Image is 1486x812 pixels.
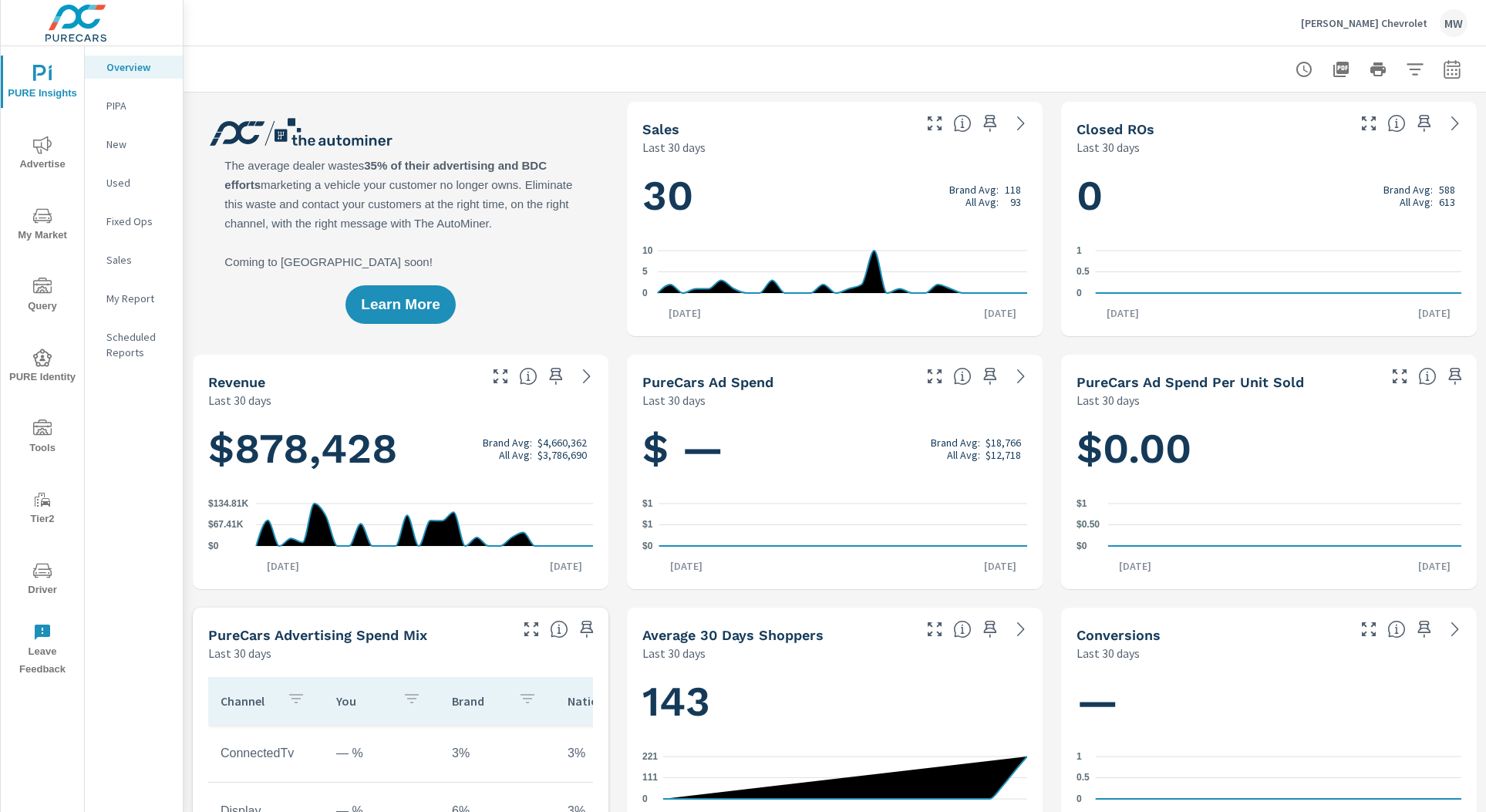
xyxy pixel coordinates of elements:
h5: Conversions [1077,627,1161,643]
p: Last 30 days [1077,644,1140,662]
h1: 0 [1077,170,1461,222]
p: Last 30 days [208,391,271,409]
div: Scheduled Reports [85,325,183,364]
button: Select Date Range [1437,54,1467,85]
p: My Report [106,291,170,306]
text: 0 [1077,793,1082,804]
p: Overview [106,59,170,75]
div: Used [85,171,183,194]
p: Brand Avg: [931,436,980,449]
p: 613 [1439,196,1455,208]
text: $1 [642,520,653,531]
button: Print Report [1363,54,1393,85]
span: A rolling 30 day total of daily Shoppers on the dealership website, averaged over the selected da... [953,620,972,638]
p: $18,766 [986,436,1021,449]
span: This table looks at how you compare to the amount of budget you spend per channel as opposed to y... [550,620,568,638]
button: Learn More [345,285,455,324]
p: Fixed Ops [106,214,170,229]
a: See more details in report [1009,364,1033,389]
p: Last 30 days [1077,391,1140,409]
span: Driver [5,561,79,599]
button: "Export Report to PDF" [1326,54,1356,85]
h1: $ — [642,423,1027,475]
p: [DATE] [1407,558,1461,574]
text: 111 [642,772,658,783]
button: Make Fullscreen [1356,111,1381,136]
h5: Closed ROs [1077,121,1154,137]
button: Make Fullscreen [519,617,544,642]
td: — % [324,734,440,773]
h5: PureCars Ad Spend [642,374,773,390]
p: [DATE] [1096,305,1150,321]
text: $0.50 [1077,520,1100,531]
p: [DATE] [1108,558,1162,574]
span: Save this to your personalized report [1412,617,1437,642]
span: Save this to your personalized report [978,617,1002,642]
span: Save this to your personalized report [544,364,568,389]
text: $134.81K [208,498,248,509]
p: [DATE] [659,558,713,574]
p: Channel [221,693,275,709]
p: Sales [106,252,170,268]
p: PIPA [106,98,170,113]
p: Scheduled Reports [106,329,170,360]
p: Last 30 days [642,644,706,662]
text: 1 [1077,751,1082,762]
text: 0.5 [1077,267,1090,278]
text: 5 [642,267,648,278]
div: PIPA [85,94,183,117]
text: $1 [642,498,653,509]
span: Save this to your personalized report [1443,364,1467,389]
span: Save this to your personalized report [575,617,599,642]
p: New [106,136,170,152]
p: All Avg: [947,449,980,461]
p: $12,718 [986,449,1021,461]
span: Save this to your personalized report [978,111,1002,136]
span: Tier2 [5,490,79,528]
span: Total cost of media for all PureCars channels for the selected dealership group over the selected... [953,367,972,386]
div: MW [1440,9,1467,37]
p: [DATE] [973,305,1027,321]
p: 93 [1010,196,1021,208]
td: ConnectedTv [208,734,324,773]
text: 1 [1077,245,1082,256]
p: You [336,693,390,709]
text: 221 [642,751,658,762]
p: Last 30 days [642,138,706,157]
p: $3,786,690 [537,449,587,461]
a: See more details in report [1443,617,1467,642]
text: 0.5 [1077,773,1090,783]
span: Advertise [5,136,79,174]
text: 0 [1077,288,1082,298]
span: Learn More [361,298,440,312]
span: Save this to your personalized report [978,364,1002,389]
p: [DATE] [539,558,593,574]
p: Last 30 days [642,391,706,409]
h5: PureCars Advertising Spend Mix [208,627,427,643]
h1: $0.00 [1077,423,1461,475]
text: 10 [642,245,653,256]
span: PURE Insights [5,65,79,103]
p: All Avg: [1400,196,1433,208]
h5: PureCars Ad Spend Per Unit Sold [1077,374,1304,390]
button: Apply Filters [1400,54,1430,85]
button: Make Fullscreen [922,617,947,642]
span: Number of Repair Orders Closed by the selected dealership group over the selected time range. [So... [1387,114,1406,133]
div: My Report [85,287,183,310]
p: [PERSON_NAME] Chevrolet [1301,16,1427,30]
p: $4,660,362 [537,436,587,449]
p: Last 30 days [208,644,271,662]
p: Used [106,175,170,190]
p: Brand [452,693,506,709]
text: $67.41K [208,520,244,531]
h1: $878,428 [208,423,593,475]
p: 588 [1439,184,1455,196]
a: See more details in report [1443,111,1467,136]
p: [DATE] [256,558,310,574]
td: 3% [440,734,555,773]
h5: Sales [642,121,679,137]
span: Save this to your personalized report [1412,111,1437,136]
td: 3% [555,734,671,773]
h1: — [1077,676,1461,728]
span: Query [5,278,79,315]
